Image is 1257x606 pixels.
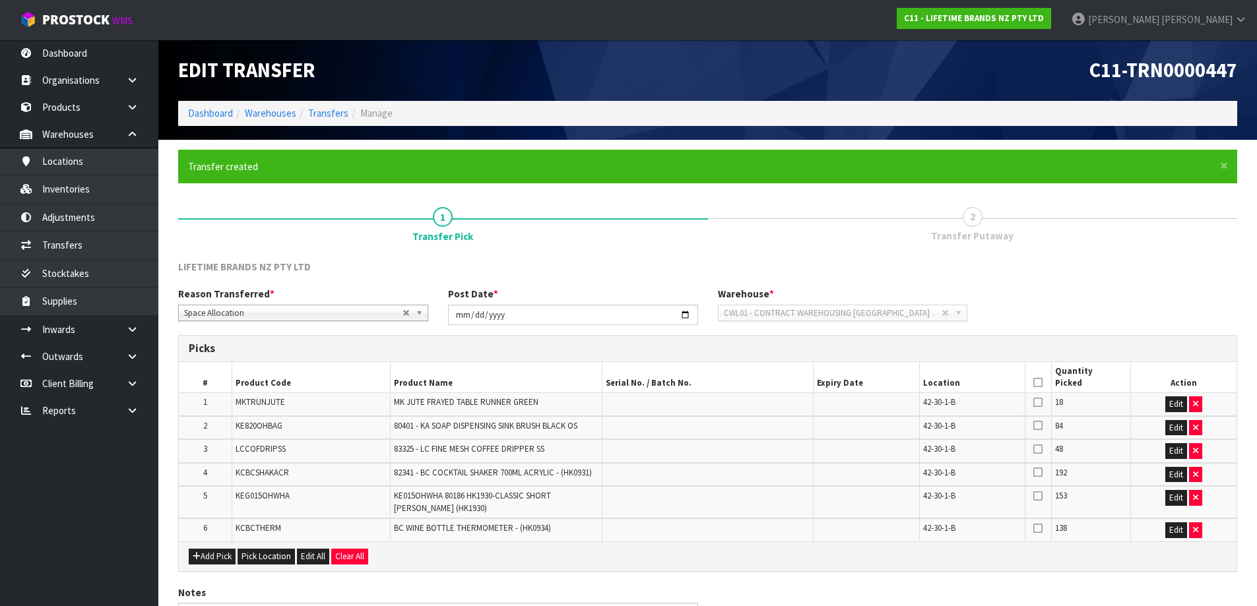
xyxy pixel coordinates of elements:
span: 2 [203,420,207,431]
th: Product Code [232,362,390,393]
button: Edit All [297,549,329,564]
span: KE015OHWHA 80186 HK1930-CLASSIC SHORT [PERSON_NAME] (HK1930) [394,490,551,513]
span: 80401 - KA SOAP DISPENSING SINK BRUSH BLACK OS [394,420,577,431]
button: Edit [1165,396,1187,412]
label: Post Date [448,287,498,301]
a: Warehouses [245,107,296,119]
span: KCBCSHAKACR [236,467,289,478]
button: Pick Location [238,549,295,564]
th: # [179,362,232,393]
th: Quantity Picked [1051,362,1130,393]
span: Transfer Pick [412,229,473,243]
a: C11 - LIFETIME BRANDS NZ PTY LTD [897,8,1051,29]
span: BC WINE BOTTLE THERMOMETER - (HK0934) [394,522,551,533]
span: 42-30-1-B [923,420,955,431]
span: Transfer created [188,160,258,173]
span: MK JUTE FRAYED TABLE RUNNER GREEN [394,396,538,408]
span: 18 [1055,396,1063,408]
span: 2 [963,207,983,227]
span: 4 [203,467,207,478]
button: Edit [1165,467,1187,483]
button: Edit [1165,443,1187,459]
a: Dashboard [188,107,233,119]
span: Transfer Putaway [931,229,1014,243]
span: ProStock [42,11,110,28]
span: [PERSON_NAME] [1161,13,1233,26]
span: LIFETIME BRANDS NZ PTY LTD [178,260,311,273]
button: Edit [1165,420,1187,436]
a: Transfers [308,107,348,119]
img: cube-alt.png [20,11,36,28]
small: WMS [112,15,133,27]
span: 42-30-1-B [923,396,955,408]
th: Serial No. / Batch No. [602,362,814,393]
span: KEG015OHWHA [236,490,290,501]
th: Location [919,362,1025,393]
th: Expiry Date [814,362,919,393]
button: Edit [1165,490,1187,506]
label: Reason Transferred [178,287,274,301]
span: 83325 - LC FINE MESH COFFEE DRIPPER SS [394,443,544,454]
span: 3 [203,443,207,454]
strong: C11 - LIFETIME BRANDS NZ PTY LTD [904,13,1044,24]
span: 153 [1055,490,1067,501]
span: 1 [433,207,453,227]
span: 42-30-1-B [923,522,955,533]
span: KE820OHBAG [236,420,282,431]
span: 138 [1055,522,1067,533]
span: 84 [1055,420,1063,431]
span: MKTRUNJUTE [236,396,285,408]
span: Manage [360,107,393,119]
span: 82341 - BC COCKTAIL SHAKER 700ML ACRYLIC - (HK0931) [394,467,592,478]
span: Space Allocation [184,305,403,321]
span: 42-30-1-B [923,443,955,454]
span: × [1220,156,1228,175]
span: 42-30-1-B [923,467,955,478]
span: 5 [203,490,207,501]
button: Clear All [331,549,368,564]
button: Edit [1165,522,1187,538]
span: 1 [203,396,207,408]
span: 48 [1055,443,1063,454]
span: [PERSON_NAME] [1088,13,1159,26]
span: 42-30-1-B [923,490,955,501]
input: Post Date [448,305,698,325]
label: Warehouse [718,287,774,301]
label: Notes [178,586,206,599]
th: Product Name [391,362,602,393]
h3: Picks [189,342,1227,355]
span: LCCOFDRIPSS [236,443,286,454]
span: C11-TRN0000447 [1089,57,1237,82]
span: KCBCTHERM [236,522,281,533]
span: CWL01 - CONTRACT WAREHOUSING [GEOGRAPHIC_DATA] [724,305,942,321]
span: 192 [1055,467,1067,478]
span: 6 [203,522,207,533]
th: Action [1131,362,1237,393]
button: Add Pick [189,549,236,564]
span: Edit Transfer [178,57,315,82]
